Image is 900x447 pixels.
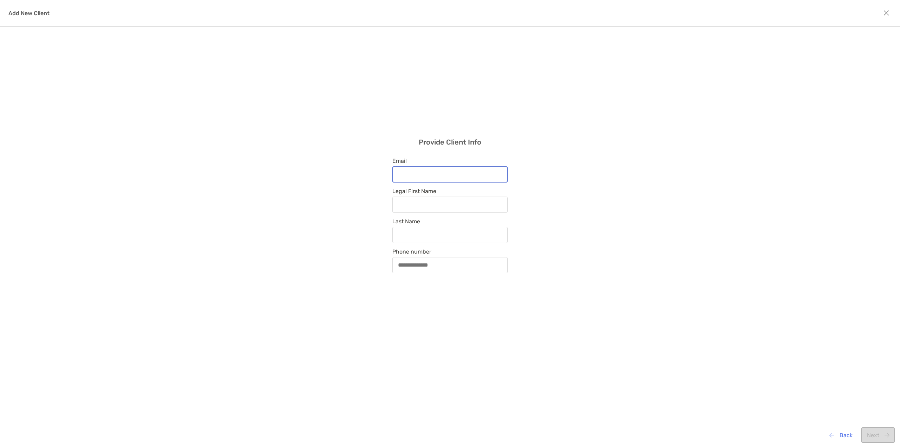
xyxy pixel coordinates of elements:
input: Phone number [393,262,507,268]
span: Legal First Name [392,188,508,194]
h4: Add New Client [8,10,50,17]
h3: Provide Client Info [419,138,481,146]
input: Legal First Name [393,202,507,207]
input: Email [393,171,507,177]
input: Last Name [393,232,507,238]
span: Last Name [392,218,508,225]
button: Back [824,427,858,443]
span: Email [392,158,508,164]
span: Phone number [392,248,508,255]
